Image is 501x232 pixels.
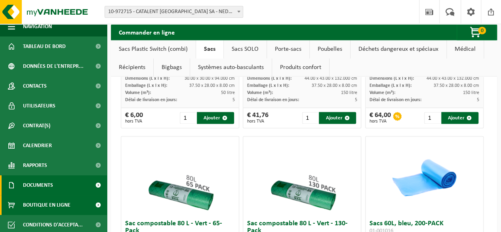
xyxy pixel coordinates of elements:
[23,136,52,155] span: Calendrier
[370,83,411,88] span: Emballage (L x l x H):
[125,119,143,124] span: hors TVA
[125,90,151,95] span: Volume (m³):
[319,112,356,124] button: Ajouter
[221,90,235,95] span: 50 litre
[23,76,47,96] span: Contacts
[447,40,484,58] a: Médical
[247,76,291,81] span: Dimensions (L x l x H):
[302,112,318,124] input: 1
[478,27,486,34] span: 0
[23,155,47,175] span: Rapports
[457,24,496,40] button: 0
[23,195,70,215] span: Boutique en ligne
[272,58,329,77] a: Produits confort
[370,76,414,81] span: Dimensions (L x l x H):
[304,76,357,81] span: 44.00 x 43.00 x 132.000 cm
[247,112,269,124] div: € 41,76
[105,6,243,17] span: 10-972715 - CATALENT BELGIUM SA - NEDER-OVER-HEEMBEEK
[247,90,273,95] span: Volume (m³):
[263,136,342,216] img: 01-000685
[427,76,479,81] span: 44.00 x 43.00 x 132.000 cm
[197,112,234,124] button: Ajouter
[125,76,170,81] span: Dimensions (L x l x H):
[105,6,243,18] span: 10-972715 - CATALENT BELGIUM SA - NEDER-OVER-HEEMBEEK
[310,40,350,58] a: Poubelles
[370,90,395,95] span: Volume (m³):
[23,96,55,116] span: Utilisateurs
[224,40,267,58] a: Sacs SOLO
[441,112,478,124] button: Ajouter
[232,98,235,102] span: 5
[477,98,479,102] span: 5
[247,98,299,102] span: Délai de livraison en jours:
[370,119,391,124] span: hors TVA
[180,112,196,124] input: 1
[341,90,357,95] span: 150 litre
[111,40,196,58] a: Sacs Plastic Switch (combi)
[111,24,183,40] h2: Commander en ligne
[247,83,289,88] span: Emballage (L x l x H):
[23,36,66,56] span: Tableau de bord
[23,17,52,36] span: Navigation
[463,90,479,95] span: 150 litre
[125,83,167,88] span: Emballage (L x l x H):
[434,83,479,88] span: 37.50 x 28.00 x 8.00 cm
[311,83,357,88] span: 37.50 x 28.00 x 8.00 cm
[23,116,50,136] span: Contrat(s)
[125,98,177,102] span: Délai de livraison en jours:
[140,136,219,216] img: 01-001033
[370,98,421,102] span: Délai de livraison en jours:
[385,136,464,216] img: 01-001016
[370,112,391,124] div: € 64,00
[247,119,269,124] span: hors TVA
[189,83,235,88] span: 37.50 x 28.00 x 8.00 cm
[185,76,235,81] span: 30.00 x 30.00 x 94.000 cm
[190,58,272,77] a: Systèmes auto-basculants
[196,40,223,58] a: Sacs
[351,40,446,58] a: Déchets dangereux et spéciaux
[23,175,53,195] span: Documents
[23,56,84,76] span: Données de l'entrepr...
[267,40,309,58] a: Porte-sacs
[354,98,357,102] span: 5
[125,112,143,124] div: € 6,00
[111,58,153,77] a: Récipients
[424,112,440,124] input: 1
[154,58,190,77] a: Bigbags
